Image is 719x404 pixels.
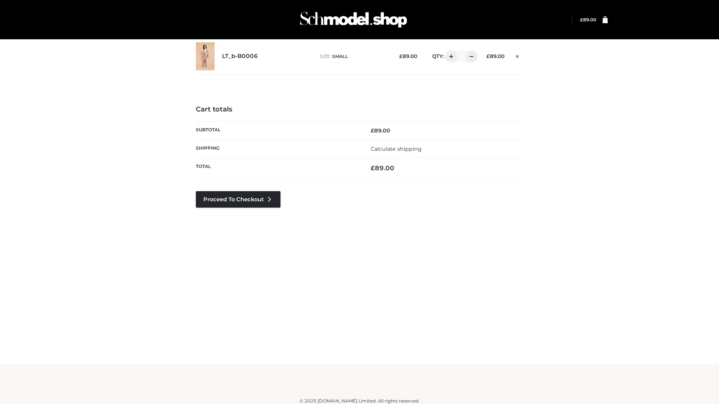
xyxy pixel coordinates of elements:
bdi: 89.00 [486,53,504,59]
bdi: 89.00 [399,53,417,59]
span: £ [399,53,403,59]
th: Total [196,158,359,178]
a: £89.00 [580,17,596,22]
a: Proceed to Checkout [196,191,280,208]
bdi: 89.00 [371,127,390,134]
th: Shipping [196,140,359,158]
h4: Cart totals [196,105,523,114]
a: Remove this item [512,50,523,60]
a: LT_b-B0006 [222,53,258,60]
a: Calculate shipping [371,146,422,152]
span: £ [371,164,375,172]
p: size : [320,53,388,60]
span: £ [371,127,374,134]
img: Schmodel Admin 964 [297,5,410,34]
bdi: 89.00 [580,17,596,22]
span: £ [580,17,583,22]
span: £ [486,53,490,59]
th: Subtotal [196,121,359,140]
span: SMALL [332,53,348,59]
div: QTY: [425,50,475,62]
bdi: 89.00 [371,164,394,172]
